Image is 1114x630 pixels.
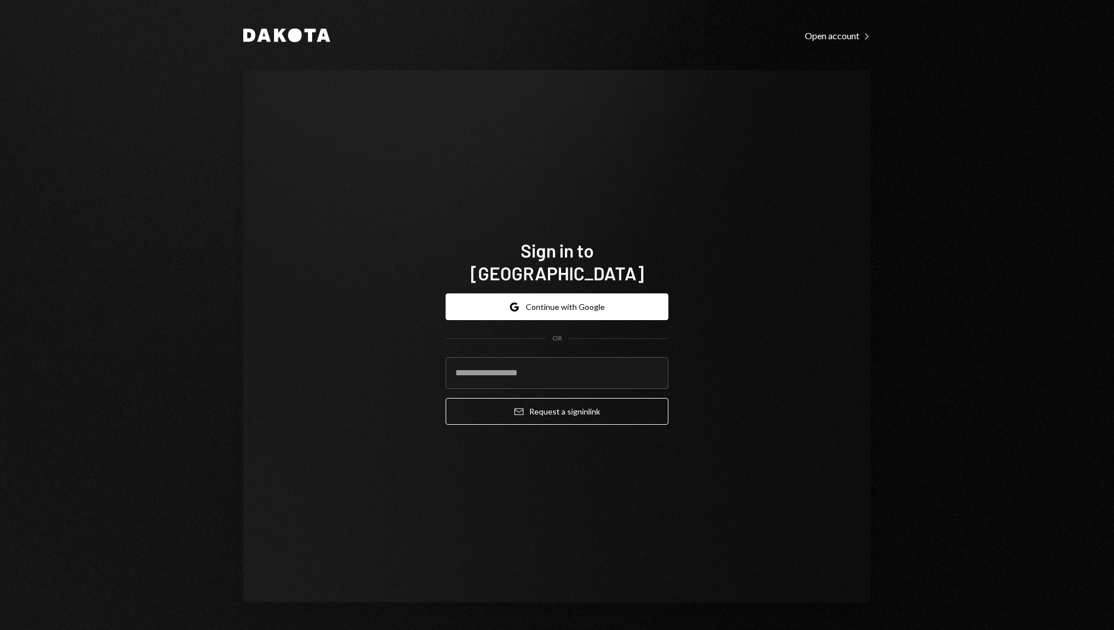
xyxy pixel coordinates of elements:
h1: Sign in to [GEOGRAPHIC_DATA] [446,239,668,284]
a: Open account [805,29,871,42]
button: Request a signinlink [446,398,668,425]
div: Open account [805,30,871,42]
div: OR [552,334,562,343]
button: Continue with Google [446,293,668,320]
